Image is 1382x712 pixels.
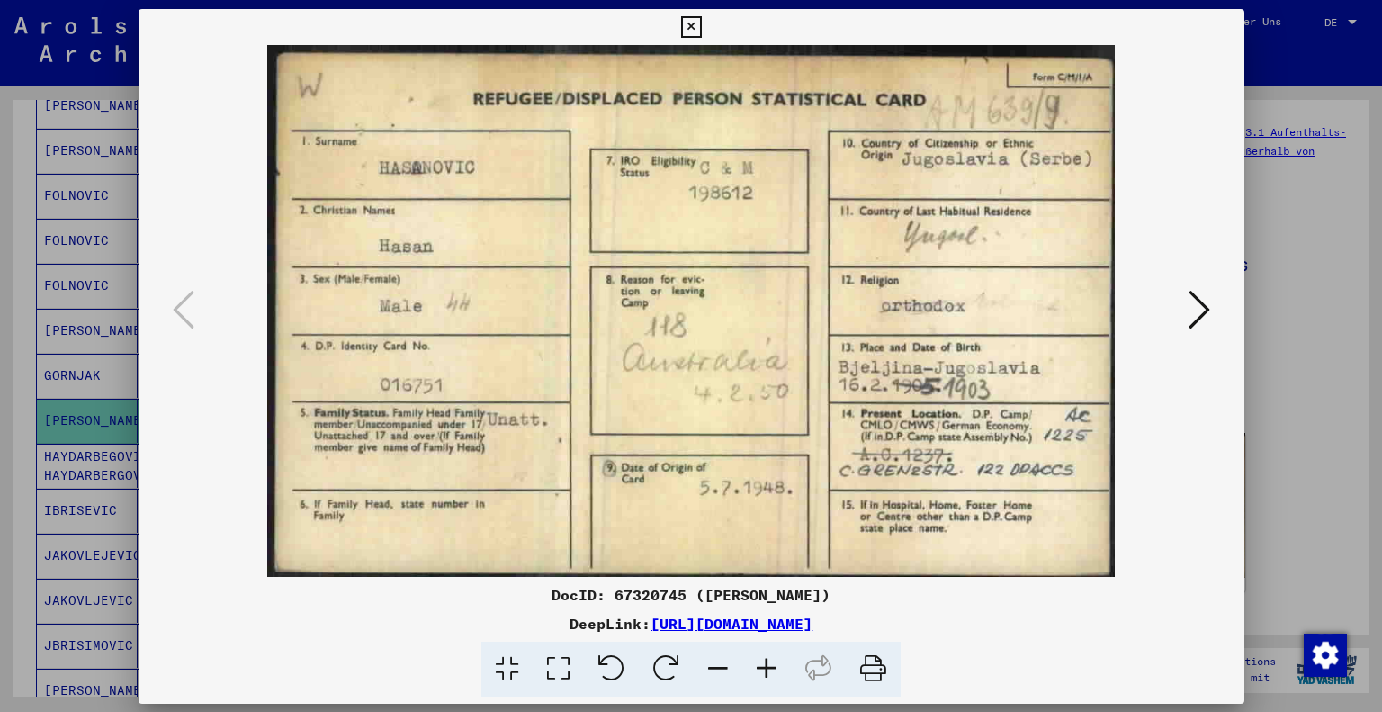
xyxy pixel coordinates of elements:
[1304,634,1347,677] img: Zustimmung ändern
[651,615,812,633] a: [URL][DOMAIN_NAME]
[1303,633,1346,676] div: Zustimmung ändern
[200,45,1183,577] img: 001.jpg
[139,584,1244,606] div: DocID: 67320745 ([PERSON_NAME])
[139,613,1244,635] div: DeepLink:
